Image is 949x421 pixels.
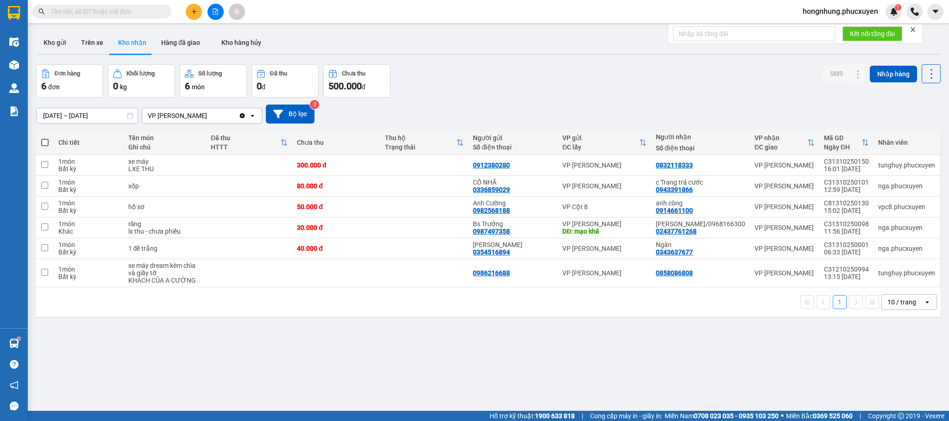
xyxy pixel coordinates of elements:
img: solution-icon [9,106,19,116]
div: 1 món [58,158,119,165]
div: ĐC lấy [562,143,639,151]
input: Nhập số tổng đài [673,26,835,41]
div: VP [PERSON_NAME] [562,220,647,228]
span: copyright [898,413,904,419]
span: question-circle [10,360,19,369]
div: nga.phucxuyen [878,224,935,231]
th: Toggle SortBy [819,130,874,155]
div: ĐC giao [754,143,807,151]
div: Bất kỳ [58,248,119,256]
svg: Clear value [239,112,246,119]
div: 1 món [58,199,119,207]
span: message [10,402,19,410]
button: Kết nối tổng đài [842,26,902,41]
div: C81310250130 [824,199,869,207]
div: VP [PERSON_NAME] [754,182,815,190]
img: warehouse-icon [9,339,19,348]
div: 11:56 [DATE] [824,228,869,235]
div: VP [PERSON_NAME] [754,203,815,210]
span: Cung cấp máy in - giấy in: [590,411,662,421]
button: Hàng đã giao [154,31,207,54]
div: nga.phucxuyen [878,245,935,252]
div: Mã GD [824,134,861,142]
span: đ [262,83,265,91]
div: Chưa thu [297,139,376,146]
span: đơn [48,83,60,91]
div: 0343637677 [656,248,693,256]
button: Trên xe [74,31,111,54]
img: logo-vxr [8,6,20,20]
div: C31210250994 [824,266,869,273]
div: VP [PERSON_NAME] [754,269,815,277]
button: Đã thu0đ [251,64,319,98]
svg: open [924,298,931,306]
div: 300.000 đ [297,161,376,169]
button: caret-down [927,4,943,20]
span: notification [10,381,19,390]
sup: 1 [895,4,901,11]
input: Tìm tên, số ĐT hoặc mã đơn [51,6,160,17]
button: Kho gửi [36,31,74,54]
div: 80.000 đ [297,182,376,190]
div: 16:01 [DATE] [824,165,869,173]
sup: 3 [310,100,319,109]
sup: 1 [18,337,20,340]
div: C31310250001 [824,241,869,248]
div: 13:15 [DATE] [824,273,869,280]
div: DĐ: mạo khê [562,228,647,235]
div: HTTT [211,143,280,151]
div: 0912380280 [473,161,510,169]
button: 1 [833,295,847,309]
div: xe máy dream kèm chìa và giấy tờ [128,262,201,277]
div: nga.phucxuyen [878,182,935,190]
div: Chưa thu [342,70,365,77]
div: VP [PERSON_NAME] [148,111,207,120]
div: 30.000 đ [297,224,376,231]
div: anh công [656,199,745,207]
img: warehouse-icon [9,60,19,70]
div: 10 / trang [887,297,916,307]
div: C31310250150 [824,158,869,165]
span: món [192,83,205,91]
div: 15:02 [DATE] [824,207,869,214]
div: Bất kỳ [58,273,119,280]
button: Bộ lọc [266,105,314,124]
button: plus [186,4,202,20]
div: 0354516894 [473,248,510,256]
img: warehouse-icon [9,83,19,93]
button: aim [229,4,245,20]
button: Đơn hàng6đơn [36,64,103,98]
div: Tên món [128,134,201,142]
span: caret-down [931,7,940,16]
div: Đã thu [211,134,280,142]
span: | [582,411,583,421]
div: VP [PERSON_NAME] [754,224,815,231]
span: ⚪️ [781,414,784,418]
div: xốp [128,182,201,190]
button: Khối lượng0kg [108,64,175,98]
div: Ngày ĐH [824,143,861,151]
div: 0986216688 [473,269,510,277]
span: file-add [212,8,219,15]
span: 6 [185,80,190,92]
div: VP [PERSON_NAME] [754,161,815,169]
span: Kho hàng hủy [221,39,261,46]
div: Anh Cường [473,199,553,207]
div: 0987497358 [473,228,510,235]
svg: open [249,112,256,119]
div: 0914661100 [656,207,693,214]
span: aim [233,8,240,15]
div: Thu hộ [385,134,456,142]
div: VP [PERSON_NAME] [562,161,647,169]
div: CÔ NHÃ [473,179,553,186]
strong: 0708 023 035 - 0935 103 250 [694,412,779,420]
span: Hỗ trợ kỹ thuật: [490,411,575,421]
div: 0336859029 [473,186,510,193]
span: Miền Nam [665,411,779,421]
div: hồ sơ [128,203,201,210]
img: icon-new-feature [890,7,898,16]
div: Bất kỳ [58,186,119,193]
button: Chưa thu500.000đ [323,64,390,98]
th: Toggle SortBy [558,130,651,155]
th: Toggle SortBy [750,130,819,155]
